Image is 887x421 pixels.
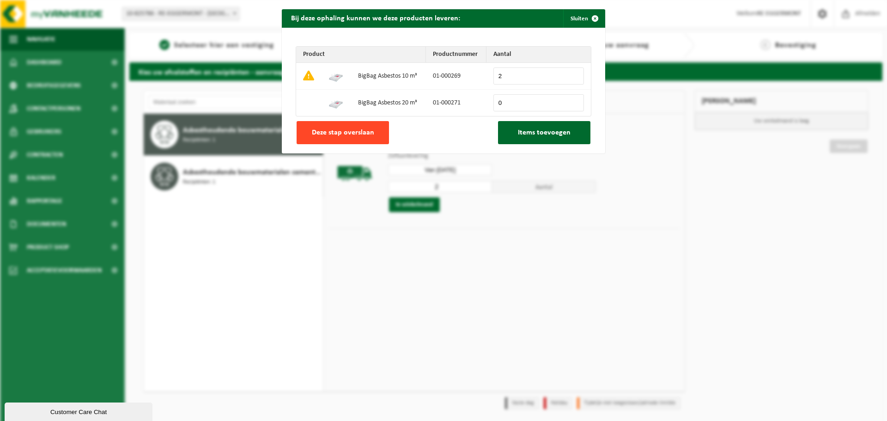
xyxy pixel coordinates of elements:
[351,90,426,116] td: BigBag Asbestos 20 m³
[296,47,426,63] th: Product
[426,90,486,116] td: 01-000271
[351,63,426,90] td: BigBag Asbestos 10 m³
[498,121,590,144] button: Items toevoegen
[563,9,604,28] button: Sluiten
[312,129,374,136] span: Deze stap overslaan
[426,63,486,90] td: 01-000269
[328,68,343,83] img: 01-000269
[328,95,343,110] img: 01-000271
[486,47,591,63] th: Aantal
[282,9,469,27] h2: Bij deze ophaling kunnen we deze producten leveren:
[297,121,389,144] button: Deze stap overslaan
[426,47,486,63] th: Productnummer
[5,401,154,421] iframe: chat widget
[518,129,571,136] span: Items toevoegen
